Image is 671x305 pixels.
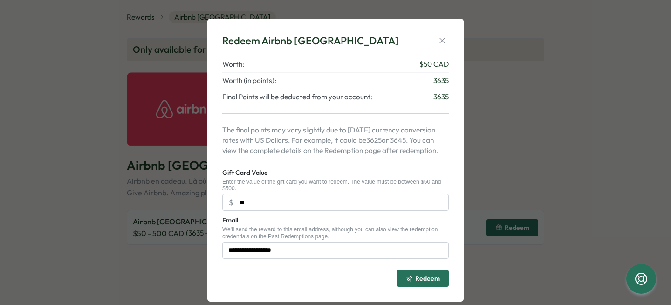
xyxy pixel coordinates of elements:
[433,76,449,86] span: 3635
[222,92,372,102] span: Final Points will be deducted from your account:
[397,270,449,287] button: Redeem
[222,179,449,192] div: Enter the value of the gift card you want to redeem. The value must be between $50 and $500.
[222,34,399,48] div: Redeem Airbnb [GEOGRAPHIC_DATA]
[222,168,267,178] label: Gift Card Value
[222,215,238,226] label: Email
[415,275,440,282] span: Redeem
[222,59,244,69] span: Worth:
[419,59,449,69] span: $ 50 CAD
[222,125,449,156] p: The final points may vary slightly due to [DATE] currency conversion rates with US Dollars. For e...
[222,226,449,240] div: We'll send the reward to this email address, although you can also view the redemption credential...
[433,92,449,102] span: 3635
[222,76,276,86] span: Worth (in points):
